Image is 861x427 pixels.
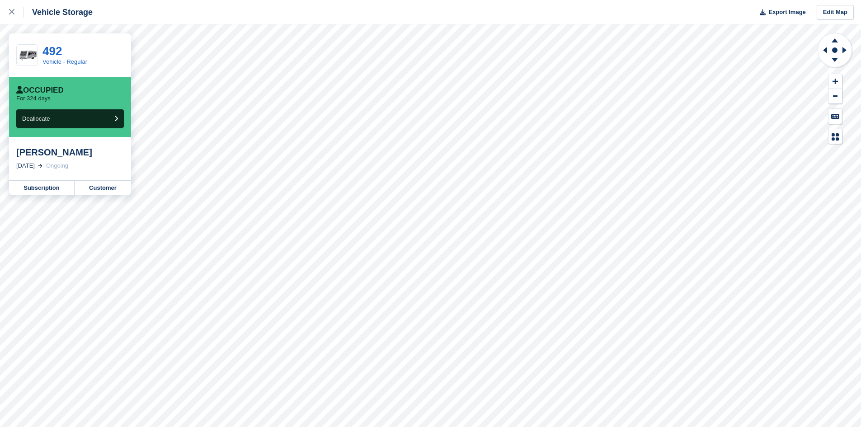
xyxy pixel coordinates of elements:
div: [DATE] [16,161,35,170]
a: Vehicle - Regular [42,58,87,65]
span: Deallocate [22,115,50,122]
button: Keyboard Shortcuts [828,109,842,124]
span: Export Image [768,8,805,17]
div: Ongoing [46,161,68,170]
div: [PERSON_NAME] [16,147,124,158]
a: 492 [42,44,62,58]
button: Export Image [754,5,806,20]
a: Subscription [9,181,75,195]
button: Zoom In [828,74,842,89]
img: arrow-right-light-icn-cde0832a797a2874e46488d9cf13f60e5c3a73dbe684e267c42b8395dfbc2abf.svg [38,164,42,168]
button: Zoom Out [828,89,842,104]
img: download-removebg-preview.png [17,48,38,62]
button: Deallocate [16,109,124,128]
div: Vehicle Storage [24,7,93,18]
a: Edit Map [817,5,854,20]
a: Customer [75,181,131,195]
div: Occupied [16,86,64,95]
button: Map Legend [828,129,842,144]
p: For 324 days [16,95,51,102]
